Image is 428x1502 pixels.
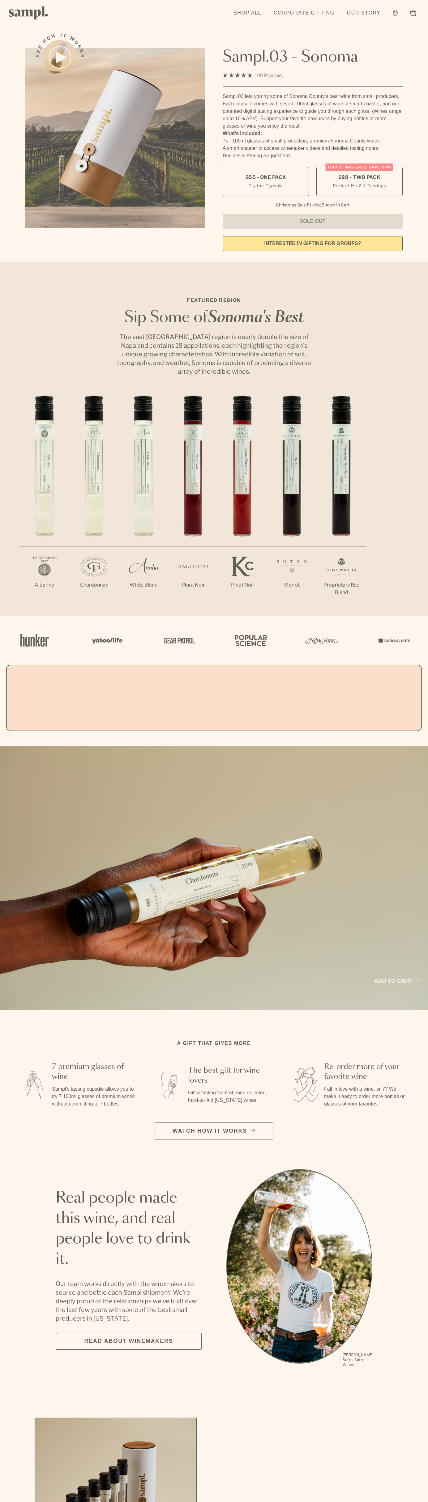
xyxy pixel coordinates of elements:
p: White Blend [119,581,168,589]
a: Corporate Gifting [271,6,338,20]
img: Sampl logo [9,6,48,19]
strong: What’s Included: [223,131,262,136]
img: Artboard_3_0b291449-6e8c-4d07-b2c2-3f3601a19cd1_x450.png [303,627,340,654]
p: Featured Region [115,297,313,304]
p: Pinot Noir [218,581,267,589]
a: Our Story [344,6,384,20]
img: Sampl.03 - Sonoma [25,48,205,228]
a: interested in gifting for groups? [223,236,403,251]
img: Artboard_7_5b34974b-f019-449e-91fb-745f8d0877ee_x450.png [375,627,412,654]
button: See how it works [43,40,77,75]
p: Merlot [267,581,317,589]
a: Read about Winemakers [56,1333,202,1350]
em: Sonoma's Best [208,310,304,325]
li: Recipes & Pairing Suggestions [223,152,403,159]
span: 140 [255,73,263,78]
li: A smart coaster to access winemaker videos and detailed tasting notes. [223,145,403,152]
span: $55 - One Pack [246,174,286,181]
small: Perfect For 2-4 Tastings [333,182,386,189]
h1: Sampl.03 - Sonoma [223,48,403,66]
a: Add to cart [374,977,419,985]
div: Christmas SALE! Save 20% [326,163,393,171]
p: The vast [GEOGRAPHIC_DATA] region is nearly double the size of Napa and contains 18 appellations,... [115,333,313,376]
h2: Real people made this wine, and real people love to drink it. [56,1188,202,1270]
p: Pinot Noir [168,581,218,589]
p: Sampl's tasting capsule allows you to try 7 100ml glasses of premium wines without committing to ... [52,1085,136,1108]
button: Watch how it works [155,1122,273,1139]
h2: Sip Some of [115,310,313,325]
span: $88 - Two Pack [338,174,381,181]
p: Chardonnay [69,581,119,589]
li: 7x - 100ml glasses of small production, premium Sonoma County wines [223,137,403,145]
span: Reviews [263,73,283,78]
h3: 7 premium glasses of wine [52,1062,136,1082]
h3: Re-order more of your favorite wine [324,1062,408,1082]
small: Try the Capsule [249,182,283,189]
img: Artboard_4_28b4d326-c26e-48f9-9c80-911f17d6414e_x450.png [231,627,268,654]
p: Fall in love with a wine, or 7? We make it easy to order more bottles or glasses of your favorites. [324,1085,408,1108]
p: [PERSON_NAME] Sutro, Sutro Wines [343,1352,372,1367]
li: Christmas Sale Pricing Shown In Cart [273,202,353,208]
h2: A gift that gives more [177,1040,251,1047]
button: Sold Out [223,214,403,229]
p: Our team works directly with the winemakers to source and bottle each Sampl shipment. We’re deepl... [56,1279,202,1323]
img: Artboard_6_04f9a106-072f-468a-bdd7-f11783b05722_x450.png [88,627,125,654]
p: Albarino [20,581,69,589]
ul: carousel [226,1169,372,1368]
p: Proprietary Red Blend [317,581,366,596]
div: slide 1 [226,1169,372,1368]
a: Shop All [230,6,264,20]
img: Artboard_5_7fdae55a-36fd-43f7-8bfd-f74a06a2878e_x450.png [160,627,197,654]
div: 140Reviews [223,71,283,80]
h3: The best gift for wine lovers [188,1066,272,1085]
p: Gift a tasting flight of hand-selected, hard-to-find [US_STATE] wines. [188,1089,272,1104]
div: Sampl.03 lets you try some of Sonoma County's best wine from small producers. Each capsule comes ... [223,93,403,130]
img: Artboard_1_c8cd28af-0030-4af1-819c-248e302c7f06_x450.png [16,627,53,654]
